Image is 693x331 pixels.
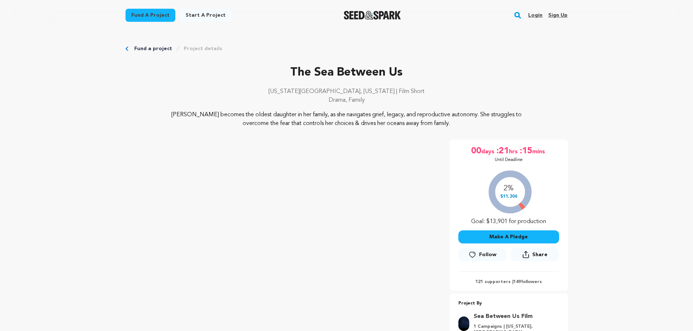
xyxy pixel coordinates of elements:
[126,64,568,81] p: The Sea Between Us
[134,45,172,52] a: Fund a project
[532,251,547,258] span: Share
[511,248,559,261] button: Share
[458,248,506,261] a: Follow
[180,9,231,22] a: Start a project
[479,251,497,258] span: Follow
[126,45,568,52] div: Breadcrumb
[126,87,568,96] p: [US_STATE][GEOGRAPHIC_DATA], [US_STATE] | Film Short
[126,9,175,22] a: Fund a project
[513,280,521,284] span: 149
[474,312,555,321] a: Goto Sea Between Us Film profile
[344,11,401,20] a: Seed&Spark Homepage
[496,145,509,157] span: :21
[126,96,568,105] p: Drama, Family
[184,45,222,52] a: Project details
[458,279,559,285] p: 121 supporters | followers
[344,11,401,20] img: Seed&Spark Logo Dark Mode
[458,230,559,243] button: Make A Pledge
[481,145,496,157] span: days
[458,299,559,308] p: Project By
[528,9,542,21] a: Login
[170,110,523,128] p: [PERSON_NAME] becomes the oldest daughter in her family, as she navigates grief, legacy, and repr...
[495,157,523,163] p: Until Deadline
[511,248,559,264] span: Share
[509,145,519,157] span: hrs
[471,145,481,157] span: 00
[548,9,567,21] a: Sign up
[458,316,469,331] img: 70e4bdabd1bda51f.jpg
[532,145,546,157] span: mins
[519,145,532,157] span: :15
